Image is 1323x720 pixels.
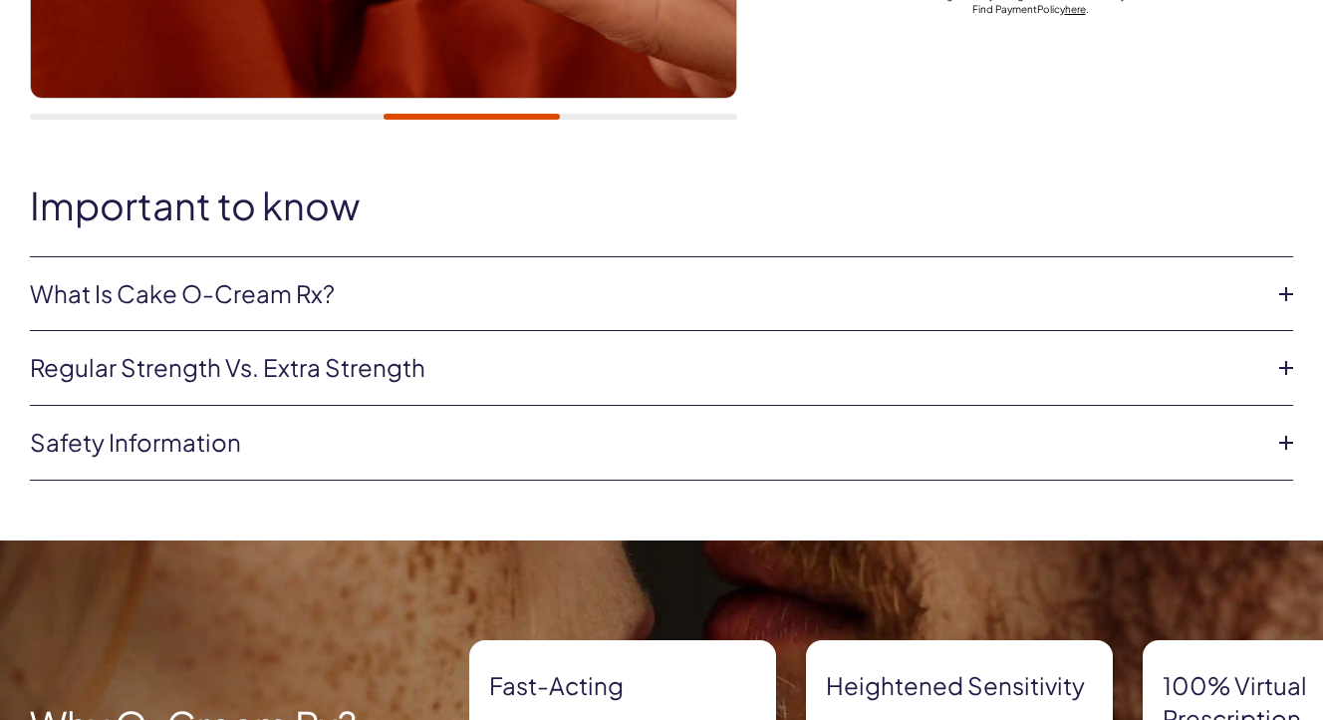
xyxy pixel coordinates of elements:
h2: Important to know [30,184,1293,226]
span: Find Payment [972,3,1037,15]
a: here [1065,3,1086,15]
a: What is Cake O-Cream Rx? [30,277,1261,311]
strong: Heightened sensitivity [826,669,1093,703]
a: Safety information [30,426,1261,460]
a: Regular strength vs. extra strength [30,351,1261,385]
strong: Fast-acting [489,669,756,703]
